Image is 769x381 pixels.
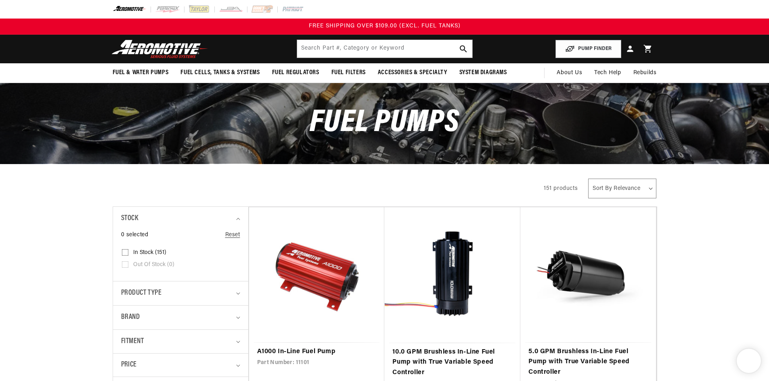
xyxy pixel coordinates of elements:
[133,261,174,269] span: Out of stock (0)
[551,63,588,83] a: About Us
[121,312,140,323] span: Brand
[121,231,149,239] span: 0 selected
[297,40,472,58] input: Search by Part Number, Category or Keyword
[107,63,175,82] summary: Fuel & Water Pumps
[121,213,138,225] span: Stock
[633,69,657,77] span: Rebuilds
[121,330,240,354] summary: Fitment (0 selected)
[266,63,325,82] summary: Fuel Regulators
[257,347,377,357] a: A1000 In-Line Fuel Pump
[544,185,578,192] span: 151 products
[594,69,621,77] span: Tech Help
[557,70,582,76] span: About Us
[309,23,461,29] span: FREE SHIPPING OVER $109.00 (EXCL. FUEL TANKS)
[121,287,162,299] span: Product type
[528,347,648,378] a: 5.0 GPM Brushless In-Line Fuel Pump with True Variable Speed Controller
[310,107,459,139] span: Fuel Pumps
[121,281,240,305] summary: Product type (0 selected)
[372,63,453,82] summary: Accessories & Specialty
[272,69,319,77] span: Fuel Regulators
[627,63,663,83] summary: Rebuilds
[113,69,169,77] span: Fuel & Water Pumps
[453,63,513,82] summary: System Diagrams
[121,207,240,231] summary: Stock (0 selected)
[174,63,266,82] summary: Fuel Cells, Tanks & Systems
[121,354,240,377] summary: Price
[331,69,366,77] span: Fuel Filters
[121,336,144,348] span: Fitment
[180,69,260,77] span: Fuel Cells, Tanks & Systems
[133,249,166,256] span: In stock (151)
[588,63,627,83] summary: Tech Help
[378,69,447,77] span: Accessories & Specialty
[121,306,240,329] summary: Brand (0 selected)
[109,40,210,58] img: Aeromotive
[121,360,137,371] span: Price
[455,40,472,58] button: search button
[225,231,240,239] a: Reset
[392,347,512,378] a: 10.0 GPM Brushless In-Line Fuel Pump with True Variable Speed Controller
[459,69,507,77] span: System Diagrams
[325,63,372,82] summary: Fuel Filters
[555,40,621,58] button: PUMP FINDER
